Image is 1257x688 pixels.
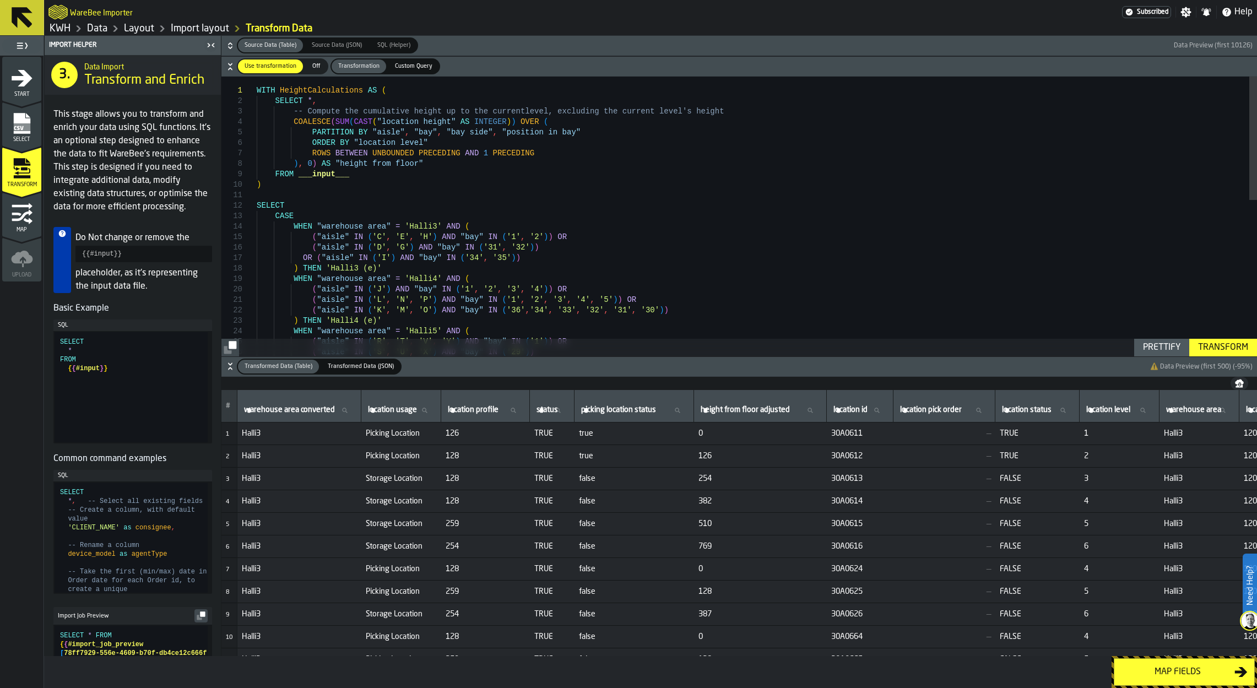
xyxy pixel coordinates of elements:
input: label [1164,403,1234,418]
li: menu Start [2,57,41,101]
div: 8 [221,159,242,169]
span: ( [312,285,317,294]
label: button-switch-multi-Use transformation [237,58,304,74]
label: button-toggle-Close me [203,39,219,52]
span: AS [460,117,470,126]
span: Start [2,91,41,97]
span: SELECT [257,201,284,210]
span: CASE [275,212,294,220]
label: button-switch-multi-SQL (Helper) [370,37,418,53]
span: OR [303,253,312,262]
span: 'Halli4' [405,274,442,283]
label: Need Help? [1244,555,1256,616]
div: 4 [221,117,242,127]
div: Map fields [1121,665,1234,679]
span: "warehouse area" [317,274,391,283]
button: button- [221,339,239,356]
span: IN [359,253,368,262]
li: menu Map [2,192,41,236]
span: ( [312,232,317,241]
span: ) [618,295,622,304]
span: PRECEDING [419,149,460,158]
input: label [698,403,822,418]
span: ( [502,232,506,241]
span: '1' [460,285,474,294]
span: 'P' [419,295,432,304]
span: ( [368,243,372,252]
span: Off [307,62,325,71]
span: = [395,274,400,283]
span: ( [502,295,506,304]
span: label [537,405,558,414]
span: AND [442,232,456,241]
span: OR [557,232,567,241]
span: AND [465,149,479,158]
a: link-to-/wh/i/4fb45246-3b77-4bb5-b880-c337c3c5facb/import/layout [246,23,312,35]
span: , [386,306,391,315]
label: button-switch-multi-Custom Query [387,58,440,74]
span: ___input___ [299,170,349,178]
span: Transformed Data (JSON) [323,362,398,371]
span: IN [354,232,363,241]
span: FROM [275,170,294,178]
div: 5 [221,127,242,138]
span: ) [516,253,521,262]
span: 'G' [395,243,409,252]
label: button-switch-multi-Off [304,58,328,74]
span: ) [294,159,298,168]
span: Transformed Data (Table) [240,362,317,371]
span: BY [359,128,368,137]
span: SUM [335,117,349,126]
button: button- [194,609,208,622]
span: Custom Query [391,62,437,71]
label: button-switch-multi-Source Data (JSON) [304,37,370,53]
span: ) [432,232,437,241]
span: '2' [530,295,544,304]
span: , [386,243,391,252]
label: button-switch-multi-Transformed Data (Table) [237,359,320,375]
button: button- [221,357,1257,377]
span: ( [465,274,469,283]
a: link-to-/wh/i/4fb45246-3b77-4bb5-b880-c337c3c5facb/data [87,23,107,35]
div: 2 [221,96,242,106]
span: "location level" [354,138,427,147]
span: ( [382,86,386,95]
span: Transform and Enrich [84,72,204,89]
span: PARTITION [312,128,354,137]
div: Import Helper [47,41,203,49]
span: "aisle" [322,253,354,262]
div: 14 [221,221,242,232]
span: ) [613,295,617,304]
div: thumb [371,39,417,52]
span: AS [322,159,331,168]
span: ) [507,117,511,126]
span: ) [534,243,539,252]
span: ( [456,285,460,294]
span: "warehouse area" [317,222,391,231]
span: "bay" [437,243,460,252]
span: "aisle" [317,232,349,241]
span: "bay" [414,128,437,137]
span: , [409,295,414,304]
span: ( [368,232,372,241]
span: label [368,405,417,414]
p: placeholder, as it's representing the input data file. [75,267,212,293]
div: 20 [221,284,242,295]
pre: {{#input}} [75,246,212,262]
span: AND [447,222,460,231]
span: -- Compute the cumulative height up to the current [294,107,525,116]
span: 'J' [372,285,386,294]
span: , [474,285,479,294]
span: AND [442,295,456,304]
span: ( [544,117,548,126]
span: IN [354,306,363,315]
p: Do Not change or remove the [75,231,212,245]
span: Select [2,137,41,143]
span: "height from floor" [335,159,424,168]
span: 'O' [419,306,432,315]
div: 3 [221,106,242,117]
label: button-switch-multi-Transformation [330,58,387,74]
span: Transformation [334,62,384,71]
span: ) [549,232,553,241]
a: link-to-/wh/i/4fb45246-3b77-4bb5-b880-c337c3c5facb/designer [124,23,154,35]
